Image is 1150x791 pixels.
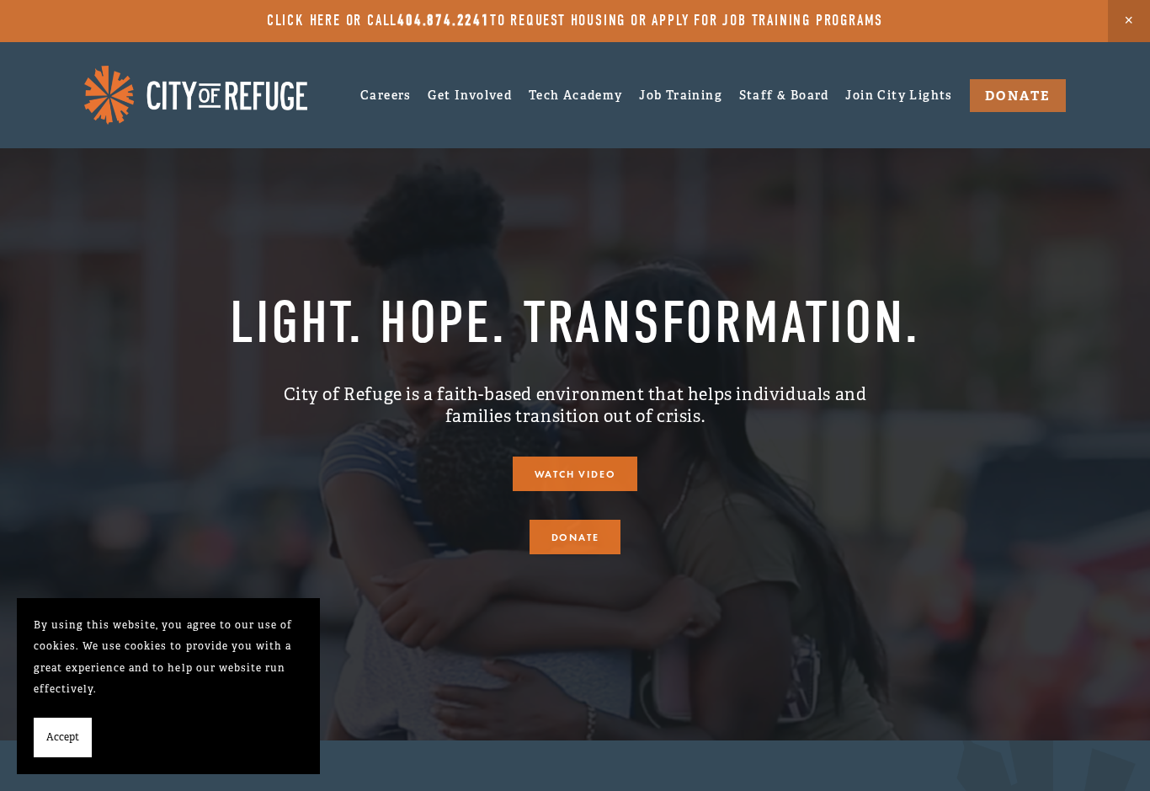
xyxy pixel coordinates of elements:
h1: LIGHT. HOPE. TRANSFORMATION. [84,291,1066,355]
a: Watch Video [513,457,638,491]
section: Cookie banner [17,598,320,775]
h3: City of Refuge is a faith-based environment that helps individuals and families transition out of... [253,384,897,428]
a: Tech Academy [529,82,623,108]
p: By using this website, you agree to our use of cookies. We use cookies to provide you with a grea... [34,615,303,701]
a: Careers [360,82,412,108]
span: Accept [46,727,79,749]
a: DONATE [970,79,1066,112]
a: Get Involved [428,88,512,103]
button: Accept [34,718,92,758]
a: Join City Lights [845,82,952,108]
a: Job Training [639,82,722,108]
a: Staff & Board [739,82,829,108]
a: Donate [530,520,621,554]
img: City of Refuge [84,66,307,124]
